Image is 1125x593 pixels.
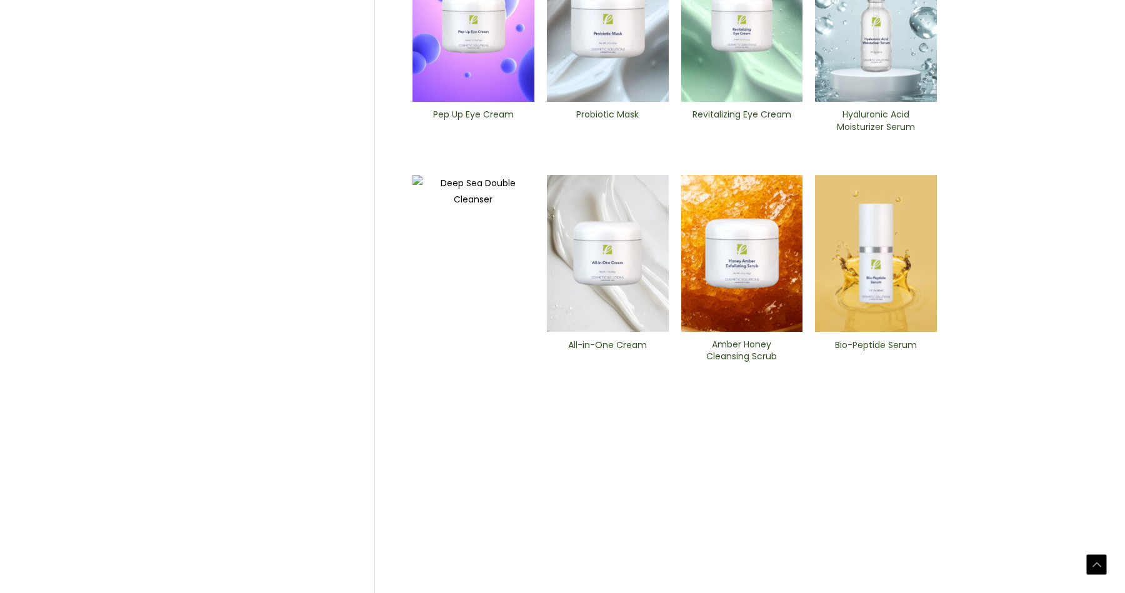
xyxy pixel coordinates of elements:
img: Amber Honey Cleansing Scrub [681,175,803,332]
img: Bio-Peptide ​Serum [815,175,937,332]
img: All In One Cream [547,175,669,332]
h2: Revitalizing ​Eye Cream [691,109,792,132]
h2: Hyaluronic Acid Moisturizer Serum [826,109,926,132]
a: Hyaluronic Acid Moisturizer Serum [826,109,926,137]
a: Amber Honey Cleansing Scrub [691,339,792,367]
h2: Pep Up Eye Cream [423,109,524,132]
a: Bio-Peptide ​Serum [826,339,926,367]
h2: All-in-One ​Cream [557,339,658,363]
h2: Bio-Peptide ​Serum [826,339,926,363]
a: All-in-One ​Cream [557,339,658,367]
a: Probiotic Mask [557,109,658,137]
a: Pep Up Eye Cream [423,109,524,137]
h2: Amber Honey Cleansing Scrub [691,339,792,362]
a: Revitalizing ​Eye Cream [691,109,792,137]
h2: Probiotic Mask [557,109,658,132]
